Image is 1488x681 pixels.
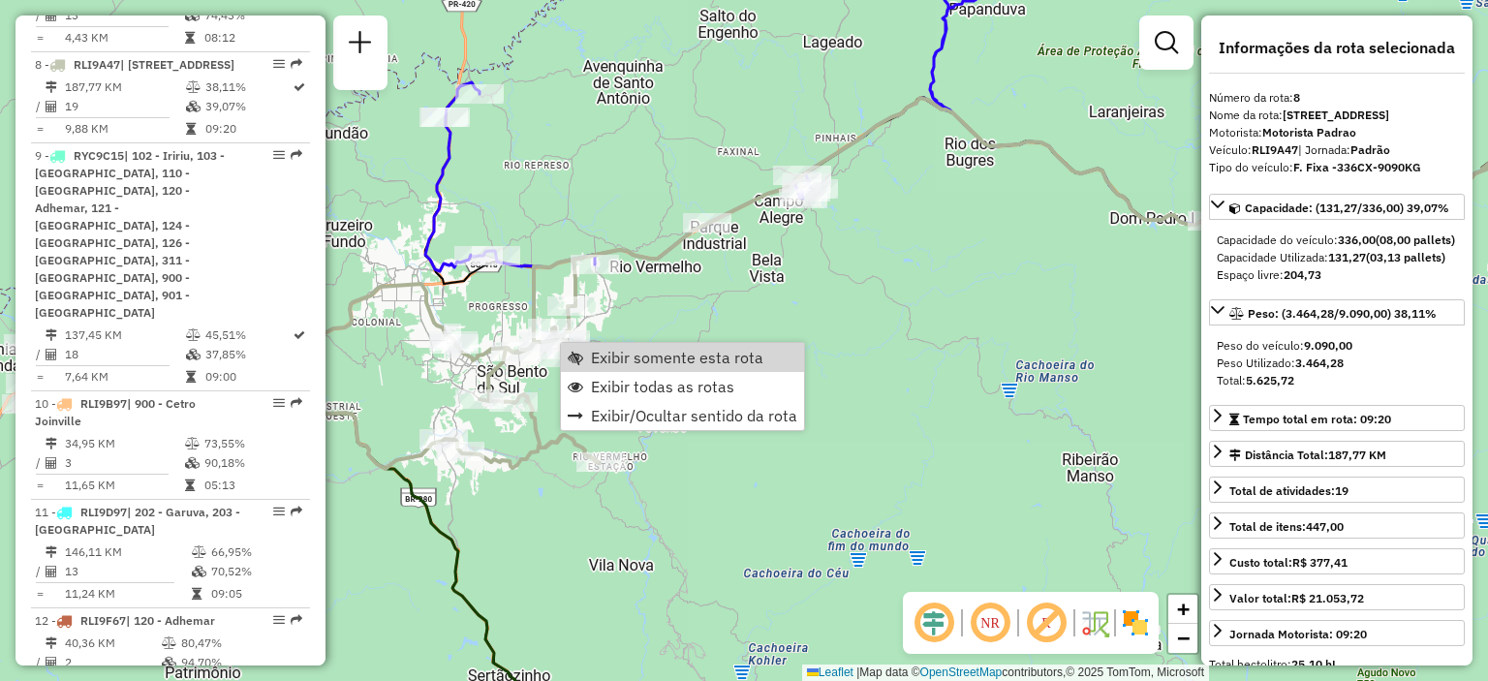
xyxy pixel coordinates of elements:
[1209,124,1465,141] div: Motorista:
[64,634,161,653] td: 40,36 KM
[291,506,302,517] em: Rota exportada
[1252,142,1298,157] strong: RLI9A47
[192,566,206,577] i: % de utilização da cubagem
[291,149,302,161] em: Rota exportada
[561,372,804,401] li: Exibir todas as rotas
[1209,329,1465,397] div: Peso: (3.464,28/9.090,00) 38,11%
[185,438,200,449] i: % de utilização do peso
[856,666,859,679] span: |
[46,637,57,649] i: Distância Total
[802,665,1209,681] div: Map data © contributors,© 2025 TomTom, Microsoft
[185,10,200,21] i: % de utilização da cubagem
[186,81,201,93] i: % de utilização do peso
[1209,141,1465,159] div: Veículo:
[64,434,184,453] td: 34,95 KM
[1229,483,1348,498] span: Total de atividades:
[35,148,225,320] span: 9 -
[35,97,45,116] td: /
[807,666,853,679] a: Leaflet
[1335,483,1348,498] strong: 19
[273,506,285,517] em: Opções
[1168,624,1197,653] a: Zoom out
[64,542,191,562] td: 146,11 KM
[46,657,57,668] i: Total de Atividades
[1209,299,1465,325] a: Peso: (3.464,28/9.090,00) 38,11%
[1147,23,1186,62] a: Exibir filtros
[35,476,45,495] td: =
[204,367,292,387] td: 09:00
[35,6,45,25] td: /
[203,434,301,453] td: 73,55%
[1217,232,1457,249] div: Capacidade do veículo:
[1229,626,1367,643] div: Jornada Motorista: 09:20
[591,379,734,394] span: Exibir todas as rotas
[120,57,234,72] span: | [STREET_ADDRESS]
[1304,338,1352,353] strong: 9.090,00
[192,546,206,558] i: % de utilização do peso
[186,101,201,112] i: % de utilização da cubagem
[1079,607,1110,638] img: Fluxo de ruas
[1209,512,1465,539] a: Total de itens:447,00
[185,480,195,491] i: Tempo total em rota
[35,148,225,320] span: | 102 - Iririu, 103 - [GEOGRAPHIC_DATA], 110 - [GEOGRAPHIC_DATA], 120 - Adhemar, 121 - [GEOGRAPHI...
[74,148,124,163] span: RYC9C15
[186,371,196,383] i: Tempo total em rota
[204,325,292,345] td: 45,51%
[46,546,57,558] i: Distância Total
[1209,405,1465,431] a: Tempo total em rota: 09:20
[294,81,305,93] i: Rota otimizada
[64,119,185,139] td: 9,88 KM
[64,453,184,473] td: 3
[1168,595,1197,624] a: Zoom in
[1217,355,1457,372] div: Peso Utilizado:
[180,634,260,653] td: 80,47%
[64,28,184,47] td: 4,43 KM
[46,349,57,360] i: Total de Atividades
[1243,412,1391,426] span: Tempo total em rota: 09:20
[80,613,126,628] span: RLI9F67
[1350,142,1390,157] strong: Padrão
[64,584,191,604] td: 11,24 KM
[273,614,285,626] em: Opções
[1177,626,1190,650] span: −
[1209,656,1465,673] div: Total hectolitro:
[35,453,45,473] td: /
[186,329,201,341] i: % de utilização do peso
[1283,108,1389,122] strong: [STREET_ADDRESS]
[1229,554,1348,572] div: Custo total:
[1229,590,1364,607] div: Valor total:
[1328,448,1386,462] span: 187,77 KM
[64,653,161,672] td: 2
[1262,125,1356,139] strong: Motorista Padrao
[64,476,184,495] td: 11,65 KM
[64,6,184,25] td: 13
[291,397,302,409] em: Rota exportada
[46,457,57,469] i: Total de Atividades
[203,6,301,25] td: 74,43%
[192,588,201,600] i: Tempo total em rota
[64,77,185,97] td: 187,77 KM
[1209,441,1465,467] a: Distância Total:187,77 KM
[1209,89,1465,107] div: Número da rota:
[1209,39,1465,57] h4: Informações da rota selecionada
[35,367,45,387] td: =
[1295,356,1344,370] strong: 3.464,28
[80,396,127,411] span: RLI9B97
[1246,373,1294,387] strong: 5.625,72
[204,77,292,97] td: 38,11%
[185,457,200,469] i: % de utilização da cubagem
[273,149,285,161] em: Opções
[1293,160,1421,174] strong: F. Fixa -336CX-9090KG
[35,505,240,537] span: | 202 - Garuva, 203 - [GEOGRAPHIC_DATA]
[204,119,292,139] td: 09:20
[273,397,285,409] em: Opções
[1245,201,1449,215] span: Capacidade: (131,27/336,00) 39,07%
[35,653,45,672] td: /
[1229,518,1344,536] div: Total de itens:
[1209,620,1465,646] a: Jornada Motorista: 09:20
[46,81,57,93] i: Distância Total
[80,505,127,519] span: RLI9D97
[46,438,57,449] i: Distância Total
[186,349,201,360] i: % de utilização da cubagem
[204,345,292,364] td: 37,85%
